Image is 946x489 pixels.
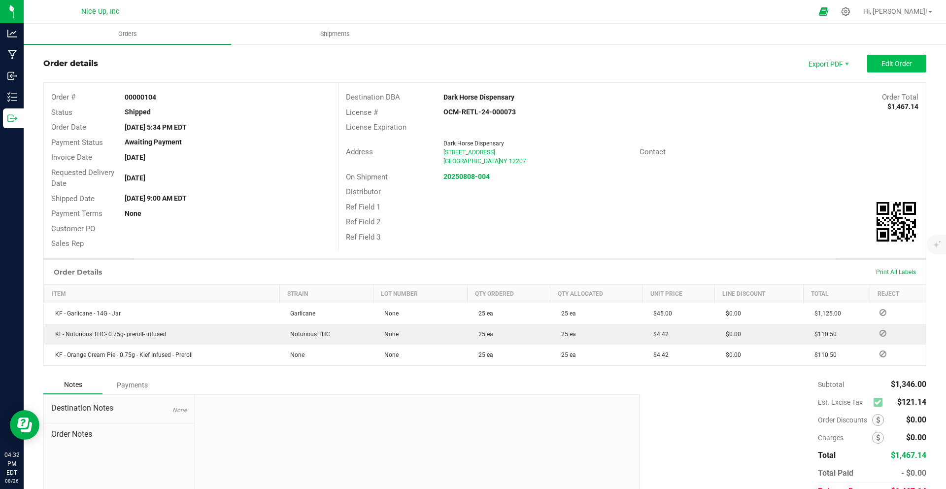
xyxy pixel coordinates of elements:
p: 08/26 [4,477,19,485]
span: Order Notes [51,428,187,440]
span: $1,467.14 [891,451,926,460]
span: Payment Status [51,138,103,147]
strong: [DATE] 9:00 AM EDT [125,194,187,202]
span: $4.42 [648,351,669,358]
span: Distributor [346,187,381,196]
strong: Awaiting Payment [125,138,182,146]
span: Ref Field 2 [346,217,380,226]
span: $0.00 [906,415,926,424]
inline-svg: Inventory [7,92,17,102]
span: Print All Labels [876,269,916,276]
a: Shipments [231,24,439,44]
span: $110.50 [810,331,837,338]
inline-svg: Outbound [7,113,17,123]
strong: OCM-RETL-24-000073 [443,108,516,116]
span: Order Total [882,93,918,102]
span: Calculate excise tax [874,395,887,409]
span: Status [51,108,72,117]
strong: Dark Horse Dispensary [443,93,514,101]
span: Contact [640,147,666,156]
strong: [DATE] [125,174,145,182]
th: Qty Allocated [550,284,643,303]
div: Payments [102,376,162,394]
strong: [DATE] [125,153,145,161]
span: None [285,351,304,358]
span: 25 ea [473,351,493,358]
span: - $0.00 [901,468,926,478]
h1: Order Details [54,268,102,276]
span: Subtotal [818,381,844,388]
span: Reject Inventory [876,351,890,357]
span: KF- Notorious THC- 0.75g- preroll- infused [50,331,166,338]
strong: $1,467.14 [887,103,918,110]
span: Order Discounts [818,416,872,424]
span: License # [346,108,378,117]
span: Invoice Date [51,153,92,162]
span: $0.00 [721,331,741,338]
span: Open Ecommerce Menu [812,2,835,21]
span: Total [818,451,836,460]
span: Total Paid [818,468,853,478]
strong: None [125,210,141,217]
qrcode: 00000104 [877,202,916,242]
span: $0.00 [721,310,741,317]
span: , [498,158,499,165]
span: None [379,331,399,338]
span: Reject Inventory [876,310,890,315]
th: Reject [870,284,926,303]
th: Strain [279,284,373,303]
p: 04:32 PM EDT [4,451,19,477]
span: Sales Rep [51,239,84,248]
th: Total [804,284,870,303]
span: 25 ea [473,310,493,317]
span: $1,346.00 [891,380,926,389]
span: Ref Field 1 [346,203,380,211]
th: Qty Ordered [468,284,550,303]
strong: [DATE] 5:34 PM EDT [125,123,187,131]
span: Address [346,147,373,156]
span: KF - Orange Cream Pie - 0.75g - Kief Infused - Preroll [50,351,193,358]
span: $1,125.00 [810,310,841,317]
span: License Expiration [346,123,406,132]
span: Edit Order [881,60,912,68]
span: Charges [818,434,872,442]
span: KF - Garlicane - 14G - Jar [50,310,121,317]
span: Customer PO [51,224,95,233]
strong: Shipped [125,108,151,116]
span: [STREET_ADDRESS] [443,149,495,156]
span: Requested Delivery Date [51,168,114,188]
span: $121.14 [897,397,926,407]
span: $0.00 [906,433,926,442]
span: None [379,351,399,358]
th: Lot Number [373,284,468,303]
span: Nice Up, Inc [81,7,120,16]
span: Orders [105,30,150,38]
span: $4.42 [648,331,669,338]
span: Notorious THC [285,331,330,338]
span: Dark Horse Dispensary [443,140,504,147]
li: Export PDF [798,55,857,72]
button: Edit Order [867,55,926,72]
strong: 00000104 [125,93,156,101]
span: On Shipment [346,173,388,181]
span: 25 ea [556,351,576,358]
span: Hi, [PERSON_NAME]! [863,7,927,15]
span: None [379,310,399,317]
span: Reject Inventory [876,330,890,336]
span: 25 ea [473,331,493,338]
span: Shipments [307,30,363,38]
span: $0.00 [721,351,741,358]
span: Destination DBA [346,93,400,102]
div: Notes [43,376,102,394]
span: Destination Notes [51,402,187,414]
span: [GEOGRAPHIC_DATA] [443,158,500,165]
span: Garlicane [285,310,315,317]
div: Order details [43,58,98,70]
iframe: Resource center [10,410,39,440]
th: Unit Price [642,284,715,303]
span: None [172,407,187,414]
strong: 20250808-004 [443,173,490,180]
span: $45.00 [648,310,672,317]
a: Orders [24,24,231,44]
